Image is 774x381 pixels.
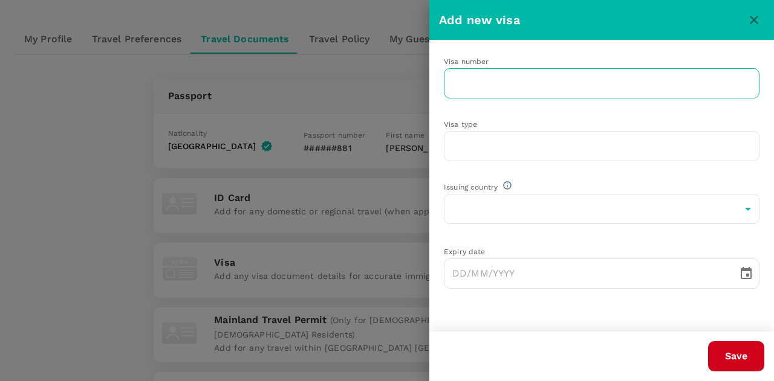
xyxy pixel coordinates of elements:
button: Choose date [734,261,758,286]
span: Expiry date [444,248,486,256]
button: close [744,10,764,30]
button: Save [708,341,764,371]
span: Visa number [444,57,489,66]
span: Issuing country [444,183,498,191]
span: Visa type [444,120,477,129]
h6: Add new visa [439,10,744,30]
div: ​ [444,194,759,224]
input: DD/MM/YYYY [444,258,729,289]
